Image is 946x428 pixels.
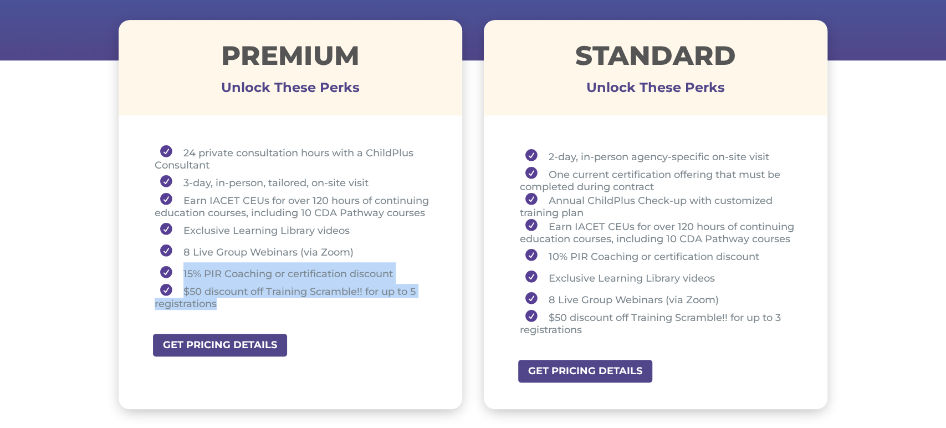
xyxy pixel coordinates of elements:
li: Exclusive Learning Library videos [520,267,800,288]
li: 3-day, in-person, tailored, on-site visit [155,171,435,193]
li: 2-day, in-person agency-specific on-site visit [520,145,800,167]
h1: STANDARD [484,42,828,74]
li: $50 discount off Training Scramble!! for up to 3 registrations [520,310,800,336]
li: 10% PIR Coaching or certification discount [520,245,800,267]
li: 8 Live Group Webinars (via Zoom) [520,288,800,310]
li: 8 Live Group Webinars (via Zoom) [155,241,435,262]
li: Earn IACET CEUs for over 120 hours of continuing education courses, including 10 CDA Pathway courses [155,193,435,219]
a: GET PRICING DETAILS [152,333,288,358]
li: $50 discount off Training Scramble!! for up to 5 registrations [155,284,435,310]
h3: Unlock These Perks [484,88,828,93]
h1: Premium [119,42,463,74]
li: 24 private consultation hours with a ChildPlus Consultant [155,145,435,171]
li: 15% PIR Coaching or certification discount [155,262,435,284]
li: Exclusive Learning Library videos [155,219,435,241]
h3: Unlock These Perks [119,88,463,93]
li: One current certification offering that must be completed during contract [520,167,800,193]
li: Annual ChildPlus Check-up with customized training plan [520,193,800,219]
li: Earn IACET CEUs for over 120 hours of continuing education courses, including 10 CDA Pathway courses [520,219,800,245]
a: GET PRICING DETAILS [517,359,653,384]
